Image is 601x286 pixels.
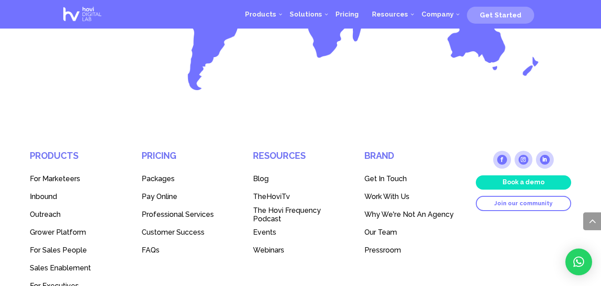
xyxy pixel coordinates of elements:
[364,241,460,259] a: Pressroom
[476,196,571,211] a: Join our community
[480,11,521,19] span: Get Started
[536,151,554,169] a: Follow on LinkedIn
[30,170,125,188] a: For Marketeers
[364,170,460,188] a: Get In Touch
[142,224,237,241] a: Customer Success
[283,1,329,28] a: Solutions
[364,228,397,236] span: Our Team
[30,206,125,224] a: Outreach
[142,206,237,224] a: Professional Services
[467,8,534,21] a: Get Started
[142,228,204,236] span: Customer Success
[30,224,125,241] a: Grower Platform
[415,1,460,28] a: Company
[364,174,407,183] span: Get In Touch
[335,10,359,18] span: Pricing
[253,170,348,188] a: Blog
[30,174,80,183] span: For Marketeers
[142,210,214,219] span: Professional Services
[30,259,125,277] a: Sales Enablement
[30,151,125,170] h4: Products
[372,10,408,18] span: Resources
[253,246,284,254] span: Webinars
[30,246,87,254] span: For Sales People
[30,192,57,201] span: Inbound
[364,206,460,224] a: Why We're Not An Agency
[142,151,237,170] h4: Pricing
[30,264,91,272] span: Sales Enablement
[253,192,290,201] span: TheHoviTv
[245,10,276,18] span: Products
[364,188,460,206] a: Work With Us
[30,228,86,236] span: Grower Platform
[253,174,269,183] span: Blog
[329,1,365,28] a: Pricing
[515,151,532,169] a: Follow on Instagram
[365,1,415,28] a: Resources
[253,228,276,236] span: Events
[142,246,159,254] span: FAQs
[142,188,237,206] a: Pay Online
[253,188,348,206] a: TheHoviTv
[493,151,511,169] a: Follow on Facebook
[253,224,348,241] a: Events
[30,188,125,206] a: Inbound
[364,192,409,201] span: Work With Us
[142,170,237,188] a: Packages
[364,246,401,254] span: Pressroom
[142,192,177,201] span: Pay Online
[253,151,348,170] h4: Resources
[142,174,175,183] span: Packages
[238,1,283,28] a: Products
[253,206,321,223] span: The Hovi Frequency Podcast
[30,241,125,259] a: For Sales People
[142,241,237,259] a: FAQs
[421,10,454,18] span: Company
[290,10,322,18] span: Solutions
[364,224,460,241] a: Our Team
[364,151,460,170] h4: Brand
[476,175,571,190] a: Book a demo
[253,206,348,224] a: The Hovi Frequency Podcast
[30,210,61,219] span: Outreach
[364,210,454,219] span: Why We're Not An Agency
[253,241,348,259] a: Webinars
